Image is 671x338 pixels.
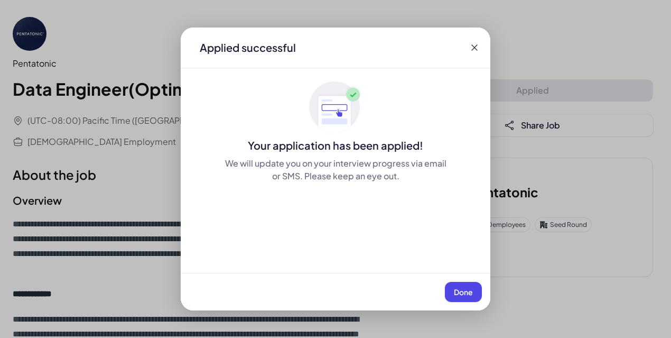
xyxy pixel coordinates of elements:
img: ApplyedMaskGroup3.svg [309,81,362,134]
div: We will update you on your interview progress via email or SMS. Please keep an eye out. [223,157,448,182]
div: Applied successful [200,40,296,55]
div: Your application has been applied! [181,138,490,153]
span: Done [454,287,473,297]
button: Done [445,282,482,302]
